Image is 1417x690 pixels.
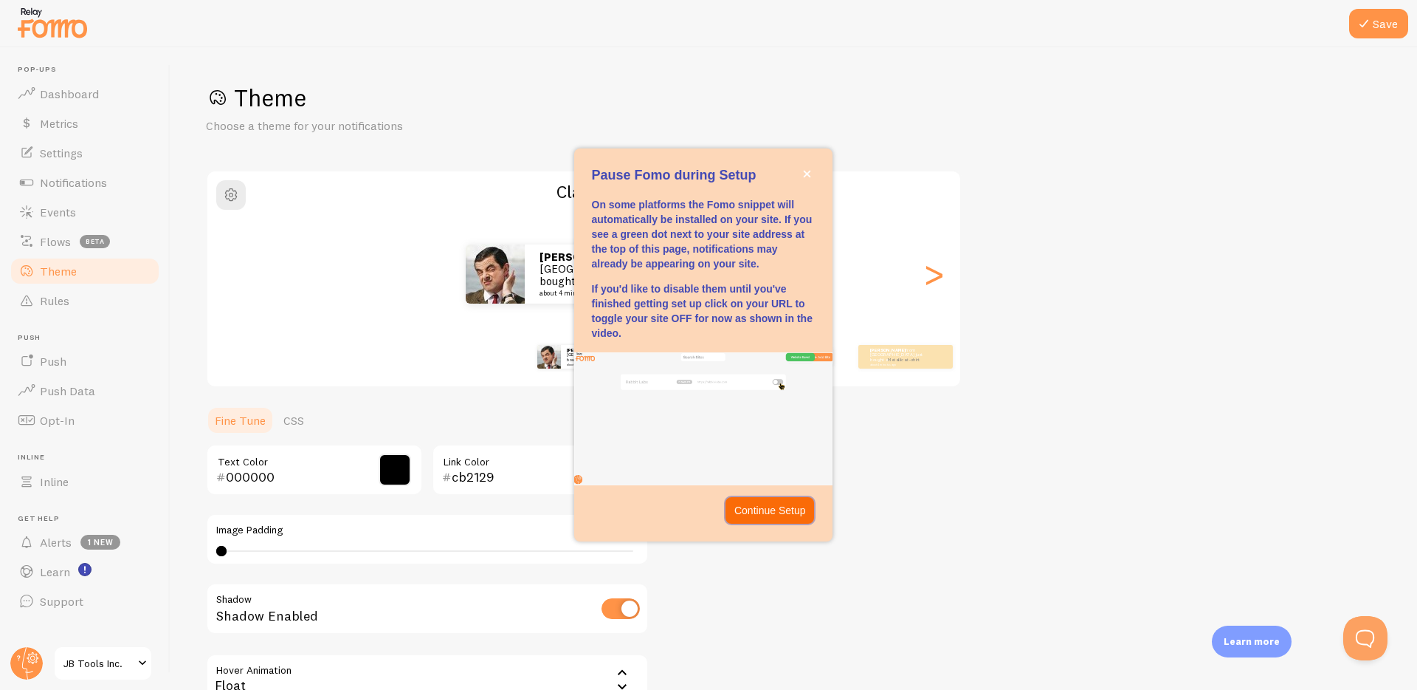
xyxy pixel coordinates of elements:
p: Learn more [1224,635,1280,649]
small: about 4 minutes ago [567,363,624,366]
div: Shadow Enabled [206,583,649,637]
p: Continue Setup [734,503,806,518]
h1: Theme [206,83,1382,113]
span: 1 new [80,535,120,550]
p: If you'd like to disable them until you've finished getting set up click on your URL to toggle yo... [592,281,815,341]
span: beta [80,235,110,248]
iframe: Help Scout Beacon - Open [1343,616,1387,660]
strong: [PERSON_NAME] [567,347,602,353]
p: On some platforms the Fomo snippet will automatically be installed on your site. If you see a gre... [592,197,815,271]
a: Push Data [9,376,161,406]
a: Events [9,197,161,227]
a: Theme [9,256,161,286]
span: Rules [40,293,69,308]
span: Dashboard [40,86,99,101]
a: CSS [275,406,313,435]
span: Opt-In [40,413,75,428]
img: Fomo [466,245,525,304]
small: about 4 minutes ago [870,363,928,366]
button: Continue Setup [725,497,815,524]
label: Image Padding [216,524,638,537]
span: Learn [40,564,70,579]
p: from [GEOGRAPHIC_DATA] just bought a [870,347,929,366]
a: Notifications [9,168,161,197]
a: Learn [9,557,161,587]
a: Push [9,346,161,376]
p: Choose a theme for your notifications [206,117,560,134]
div: Next slide [925,221,942,327]
a: Fine Tune [206,406,275,435]
span: Alerts [40,535,72,550]
a: Settings [9,138,161,168]
span: Notifications [40,175,107,190]
button: close, [799,166,815,182]
span: Settings [40,146,83,160]
p: from [GEOGRAPHIC_DATA] just bought a [539,251,687,297]
img: fomo-relay-logo-orange.svg [15,4,89,41]
div: Learn more [1212,626,1292,657]
small: about 4 minutes ago [539,290,683,297]
a: Flows beta [9,227,161,256]
a: Dashboard [9,79,161,109]
h2: Classic [207,180,960,203]
a: Rules [9,286,161,315]
span: Get Help [18,514,161,524]
a: Support [9,587,161,616]
span: Events [40,205,76,219]
a: JB Tools Inc. [53,646,153,681]
span: Push Data [40,383,95,398]
strong: [PERSON_NAME] [870,347,906,353]
a: Alerts 1 new [9,527,161,557]
span: JB Tools Inc. [63,655,134,672]
strong: [PERSON_NAME] [539,250,629,264]
svg: <p>Watch New Feature Tutorials!</p> [78,563,92,576]
span: Metrics [40,116,78,131]
span: Push [18,333,161,343]
span: Theme [40,264,77,279]
span: Push [40,354,66,369]
a: Metallica t-shirt [888,357,920,363]
p: Pause Fomo during Setup [592,166,815,185]
a: Opt-In [9,406,161,435]
span: Inline [40,474,69,489]
p: from [GEOGRAPHIC_DATA] just bought a [567,347,626,366]
img: Fomo [537,345,561,369]
div: Pause Fomo during Setup [574,148,832,542]
span: Pop-ups [18,65,161,75]
span: Flows [40,234,71,249]
a: Metrics [9,109,161,138]
span: Inline [18,453,161,462]
span: Support [40,594,83,609]
a: Inline [9,467,161,496]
